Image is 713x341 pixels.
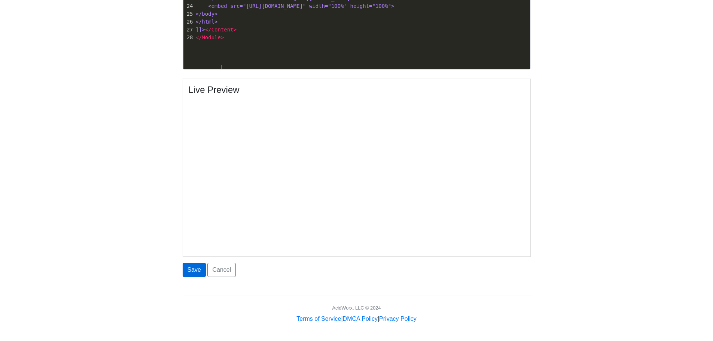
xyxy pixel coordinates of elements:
[296,316,341,322] a: Terms of Service
[189,85,525,95] h4: Live Preview
[332,304,381,311] div: AcidWorx, LLC © 2024
[343,316,378,322] a: DMCA Policy
[205,27,211,33] span: </
[196,11,218,17] span: </body>
[221,34,224,40] span: >
[183,263,206,277] button: Save
[234,27,237,33] span: >
[202,34,221,40] span: Module
[196,27,205,33] span: ]]>
[183,18,194,26] div: 26
[208,3,394,9] span: <embed src="[URL][DOMAIN_NAME]" width="100%" height="100%">
[379,316,417,322] a: Privacy Policy
[296,314,416,323] div: | |
[196,34,202,40] span: </
[183,10,194,18] div: 25
[183,26,194,34] div: 27
[183,34,194,42] div: 28
[196,19,218,25] span: </html>
[183,2,194,10] div: 24
[207,263,236,277] a: Cancel
[211,27,234,33] span: Content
